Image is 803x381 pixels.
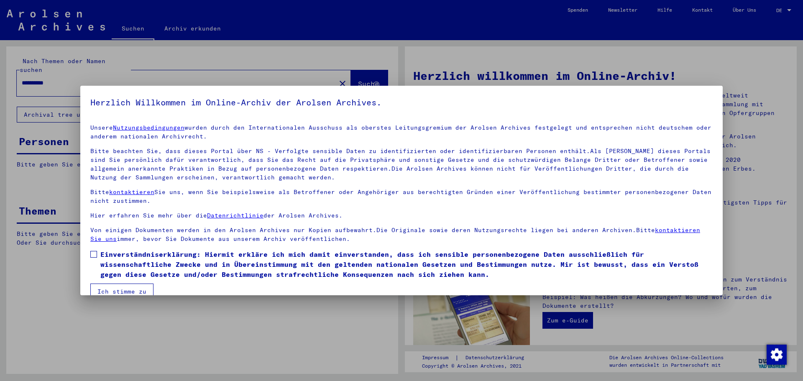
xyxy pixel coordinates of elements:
[767,345,787,365] img: Zustimmung ändern
[90,123,713,141] p: Unsere wurden durch den Internationalen Ausschuss als oberstes Leitungsgremium der Arolsen Archiv...
[90,211,713,220] p: Hier erfahren Sie mehr über die der Arolsen Archives.
[100,249,713,279] span: Einverständniserklärung: Hiermit erkläre ich mich damit einverstanden, dass ich sensible personen...
[113,124,184,131] a: Nutzungsbedingungen
[90,96,713,109] h5: Herzlich Willkommen im Online-Archiv der Arolsen Archives.
[90,226,700,243] a: kontaktieren Sie uns
[207,212,263,219] a: Datenrichtlinie
[766,344,786,364] div: Zustimmung ändern
[90,188,713,205] p: Bitte Sie uns, wenn Sie beispielsweise als Betroffener oder Angehöriger aus berechtigten Gründen ...
[109,188,154,196] a: kontaktieren
[90,284,153,299] button: Ich stimme zu
[90,147,713,182] p: Bitte beachten Sie, dass dieses Portal über NS - Verfolgte sensible Daten zu identifizierten oder...
[90,226,713,243] p: Von einigen Dokumenten werden in den Arolsen Archives nur Kopien aufbewahrt.Die Originale sowie d...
